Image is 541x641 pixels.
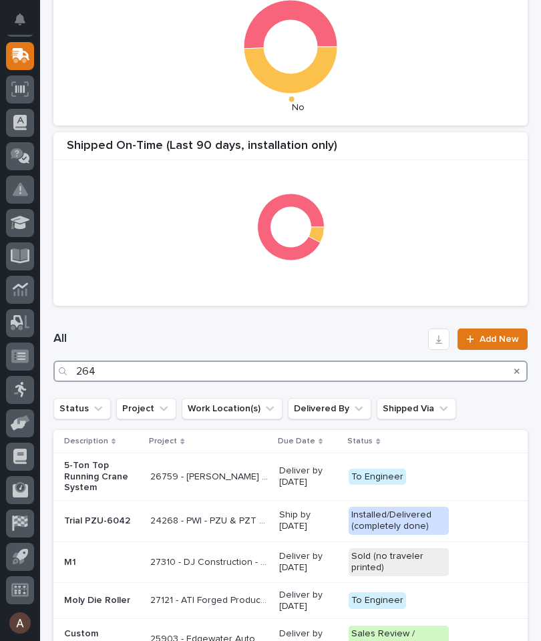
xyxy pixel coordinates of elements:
div: Shipped On-Time (Last 90 days, installation only) [53,139,528,161]
p: Moly Die Roller [64,595,140,606]
a: Add New [458,329,528,350]
button: Work Location(s) [182,398,283,419]
button: Project [116,398,176,419]
tr: 5-Ton Top Running Crane System26759 - [PERSON_NAME] Construction - [GEOGRAPHIC_DATA] Department 5... [53,453,528,501]
p: Due Date [278,434,315,449]
div: Sold (no traveler printed) [349,548,449,576]
button: Shipped Via [377,398,456,419]
button: users-avatar [6,609,34,637]
p: Trial PZU-6042 [64,515,140,527]
p: Status [347,434,373,449]
text: No [292,103,305,112]
p: 24268 - PWI - PZU & PZT Redesign [150,513,270,527]
p: 26759 - Robinson Construction - Warsaw Public Works Street Department 5T Bridge Crane [150,469,270,483]
p: 27121 - ATI Forged Products - Moly Die Rotator [150,592,270,606]
p: Ship by [DATE] [279,509,339,532]
button: Delivered By [288,398,371,419]
button: Notifications [6,5,34,33]
div: To Engineer [349,469,406,485]
p: 27310 - DJ Construction - DJ - Jayco 92 - Plant Setup [150,554,270,568]
span: Add New [480,335,519,344]
p: 5-Ton Top Running Crane System [64,460,140,493]
p: Deliver by [DATE] [279,465,339,488]
input: Search [53,361,528,382]
button: Status [53,398,111,419]
p: Deliver by [DATE] [279,551,339,574]
tr: Moly Die Roller27121 - ATI Forged Products - Moly Die Rotator27121 - ATI Forged Products - Moly D... [53,583,528,619]
p: M1 [64,557,140,568]
p: Project [149,434,177,449]
div: Installed/Delivered (completely done) [349,507,449,535]
p: Deliver by [DATE] [279,590,339,612]
tr: Trial PZU-604224268 - PWI - PZU & PZT Redesign24268 - PWI - PZU & PZT Redesign Ship by [DATE]Inst... [53,500,528,542]
tr: M127310 - DJ Construction - DJ - Jayco 92 - Plant Setup27310 - DJ Construction - DJ - Jayco 92 - ... [53,542,528,583]
p: Description [64,434,108,449]
div: Notifications [17,13,34,35]
h1: All [53,331,423,347]
div: To Engineer [349,592,406,609]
